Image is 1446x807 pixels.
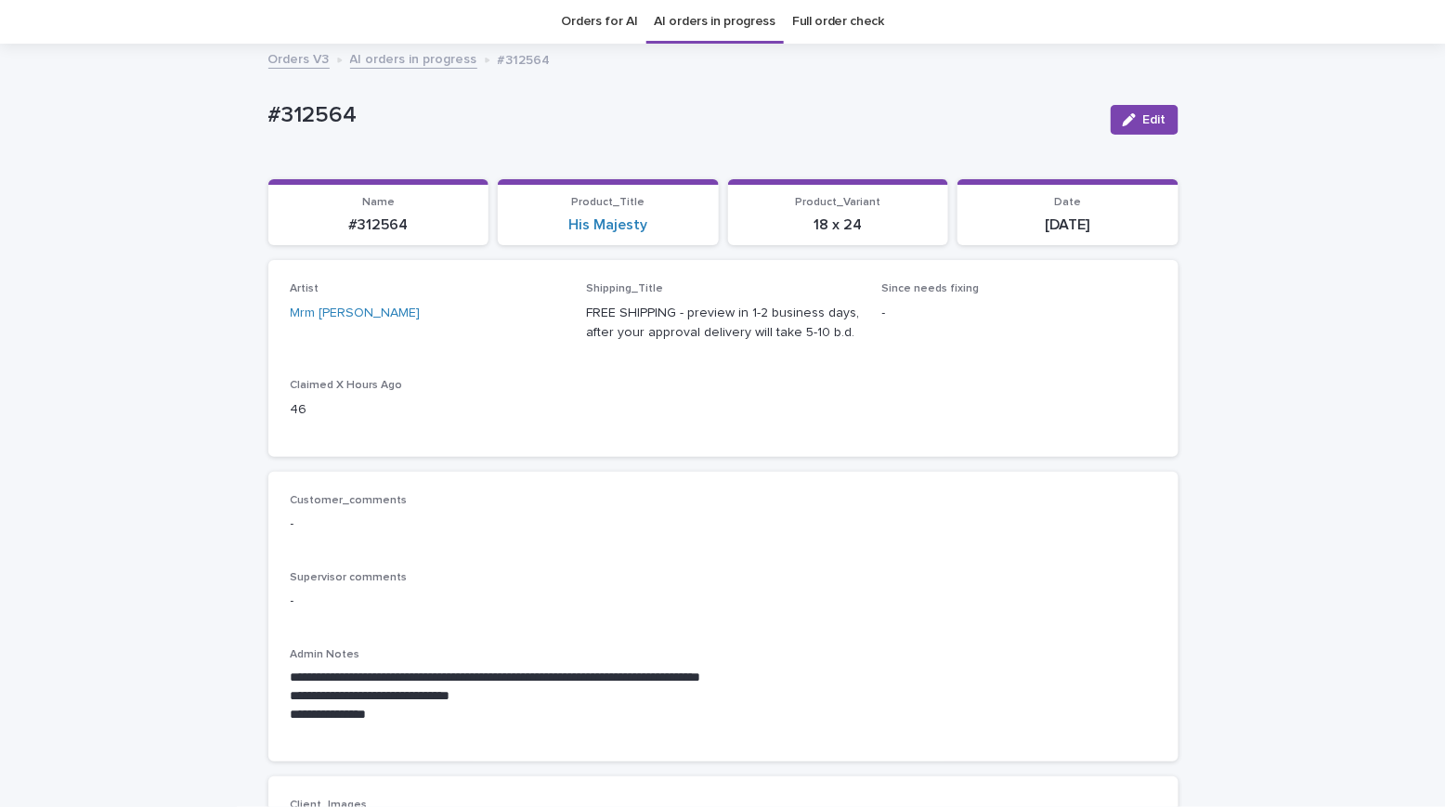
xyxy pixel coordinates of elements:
[280,216,478,234] p: #312564
[291,514,1156,534] p: -
[882,283,980,294] span: Since needs fixing
[498,48,551,69] p: #312564
[291,283,319,294] span: Artist
[795,197,880,208] span: Product_Variant
[350,47,477,69] a: AI orders in progress
[291,380,403,391] span: Claimed X Hours Ago
[1054,197,1081,208] span: Date
[969,216,1167,234] p: [DATE]
[1143,113,1166,126] span: Edit
[739,216,938,234] p: 18 x 24
[291,592,1156,611] p: -
[268,47,330,69] a: Orders V3
[268,102,1096,129] p: #312564
[568,216,647,234] a: His Majesty
[291,649,360,660] span: Admin Notes
[586,283,663,294] span: Shipping_Title
[362,197,395,208] span: Name
[291,572,408,583] span: Supervisor comments
[291,495,408,506] span: Customer_comments
[882,304,1156,323] p: -
[291,304,421,323] a: Mrm [PERSON_NAME]
[1111,105,1179,135] button: Edit
[571,197,645,208] span: Product_Title
[291,400,565,420] p: 46
[586,304,860,343] p: FREE SHIPPING - preview in 1-2 business days, after your approval delivery will take 5-10 b.d.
